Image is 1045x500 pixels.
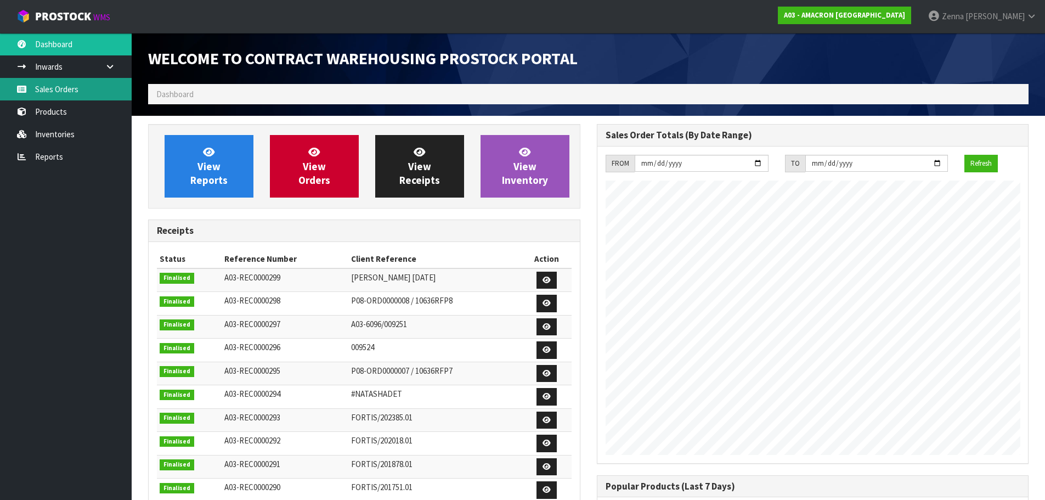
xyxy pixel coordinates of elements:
a: ViewReports [165,135,253,198]
span: Finalised [160,296,194,307]
span: Finalised [160,319,194,330]
h3: Popular Products (Last 7 Days) [606,481,1020,492]
span: A03-REC0000297 [224,319,280,329]
th: Action [522,250,571,268]
span: Finalised [160,273,194,284]
th: Client Reference [348,250,522,268]
div: FROM [606,155,635,172]
span: P08-ORD0000008 / 10636RFP8 [351,295,453,306]
span: View Receipts [399,145,440,187]
span: FORTIS/202018.01 [351,435,413,446]
span: A03-REC0000296 [224,342,280,352]
span: View Orders [298,145,330,187]
span: #NATASHADET [351,389,402,399]
span: A03-REC0000299 [224,272,280,283]
div: TO [785,155,805,172]
span: ProStock [35,9,91,24]
span: Zenna [942,11,964,21]
span: Finalised [160,413,194,424]
img: cube-alt.png [16,9,30,23]
span: Finalised [160,390,194,401]
span: A03-REC0000295 [224,366,280,376]
span: FORTIS/202385.01 [351,412,413,423]
h3: Receipts [157,226,572,236]
span: Dashboard [156,89,194,99]
span: Welcome to Contract Warehousing ProStock Portal [148,48,578,69]
span: View Inventory [502,145,548,187]
h3: Sales Order Totals (By Date Range) [606,130,1020,141]
span: Finalised [160,483,194,494]
span: A03-REC0000298 [224,295,280,306]
span: A03-6096/009251 [351,319,407,329]
a: ViewOrders [270,135,359,198]
a: ViewInventory [481,135,569,198]
span: [PERSON_NAME] [DATE] [351,272,436,283]
span: Finalised [160,436,194,447]
span: [PERSON_NAME] [965,11,1025,21]
span: A03-REC0000293 [224,412,280,423]
strong: A03 - AMACRON [GEOGRAPHIC_DATA] [784,10,905,20]
span: A03-REC0000290 [224,482,280,492]
span: A03-REC0000291 [224,459,280,469]
span: FORTIS/201878.01 [351,459,413,469]
th: Status [157,250,222,268]
button: Refresh [964,155,998,172]
span: Finalised [160,459,194,470]
a: ViewReceipts [375,135,464,198]
span: P08-ORD0000007 / 10636RFP7 [351,366,453,376]
span: View Reports [190,145,228,187]
span: FORTIS/201751.01 [351,482,413,492]
span: Finalised [160,366,194,377]
th: Reference Number [222,250,348,268]
small: WMS [93,12,110,23]
span: A03-REC0000294 [224,389,280,399]
span: A03-REC0000292 [224,435,280,446]
span: 009524 [351,342,374,352]
span: Finalised [160,343,194,354]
